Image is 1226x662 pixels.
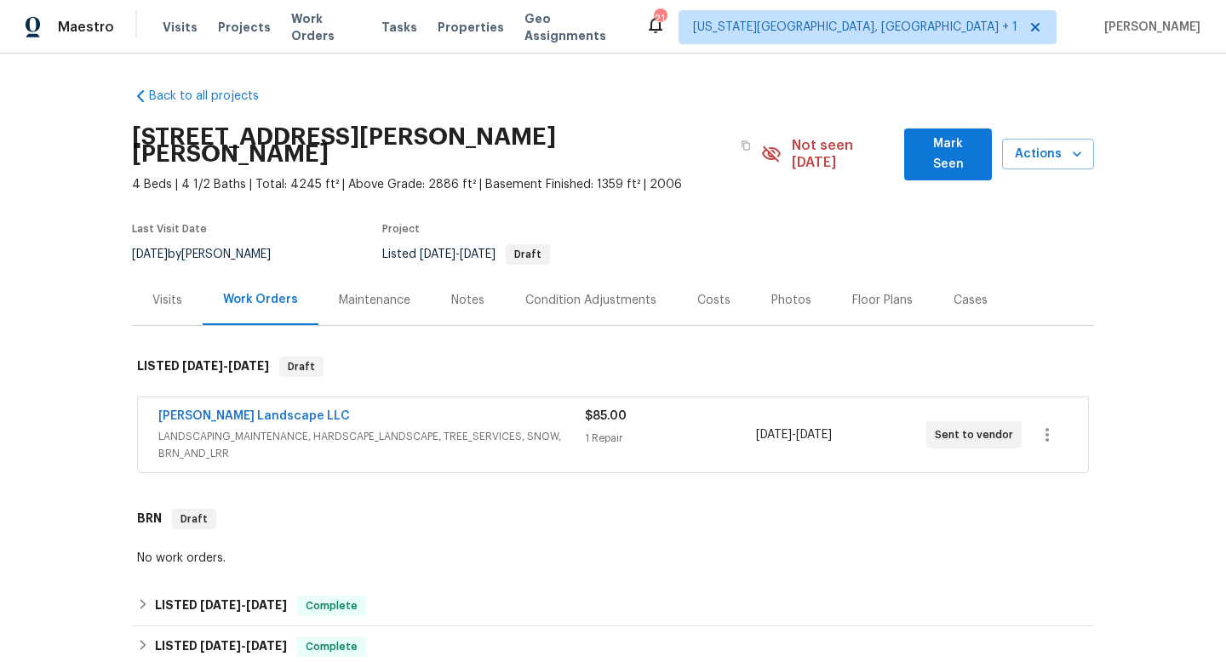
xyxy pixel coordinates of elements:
span: Draft [174,511,215,528]
span: Project [382,224,420,234]
div: LISTED [DATE]-[DATE]Complete [132,585,1094,626]
h6: LISTED [155,596,287,616]
button: Copy Address [730,130,761,161]
span: [DATE] [200,640,241,652]
span: [DATE] [182,360,223,372]
a: [PERSON_NAME] Landscape LLC [158,410,350,422]
span: Geo Assignments [524,10,625,44]
div: Condition Adjustments [525,292,656,309]
span: Complete [299,597,364,614]
h6: BRN [137,509,162,529]
span: - [200,599,287,611]
div: Maintenance [339,292,410,309]
span: Actions [1016,144,1080,165]
div: Cases [954,292,988,309]
span: Sent to vendor [935,426,1020,443]
span: Properties [438,19,504,36]
span: Tasks [381,21,417,33]
span: Work Orders [291,10,361,44]
span: Not seen [DATE] [792,137,895,171]
h6: LISTED [155,636,287,657]
span: Maestro [58,19,114,36]
span: [PERSON_NAME] [1097,19,1200,36]
span: [US_STATE][GEOGRAPHIC_DATA], [GEOGRAPHIC_DATA] + 1 [693,19,1017,36]
div: Visits [152,292,182,309]
span: - [420,248,496,260]
span: [DATE] [200,599,241,611]
span: $85.00 [585,410,627,422]
a: Back to all projects [132,88,295,105]
span: [DATE] [796,429,832,441]
span: Visits [163,19,198,36]
span: [DATE] [756,429,792,441]
div: No work orders. [137,550,1089,567]
span: Last Visit Date [132,224,207,234]
span: [DATE] [228,360,269,372]
h6: LISTED [137,357,269,377]
span: LANDSCAPING_MAINTENANCE, HARDSCAPE_LANDSCAPE, TREE_SERVICES, SNOW, BRN_AND_LRR [158,428,585,462]
button: Actions [1002,139,1094,170]
div: Costs [697,292,730,309]
div: 21 [654,10,666,27]
span: Draft [281,358,322,375]
span: [DATE] [420,248,455,260]
div: by [PERSON_NAME] [132,244,291,265]
div: BRN Draft [132,492,1094,546]
span: Draft [507,249,548,260]
span: [DATE] [246,640,287,652]
span: - [200,640,287,652]
span: [DATE] [246,599,287,611]
div: Notes [451,292,484,309]
span: [DATE] [460,248,496,260]
span: - [182,360,269,372]
span: Complete [299,638,364,655]
span: [DATE] [132,248,168,260]
div: LISTED [DATE]-[DATE]Draft [132,340,1094,394]
span: Listed [382,248,550,260]
div: Work Orders [223,291,298,308]
h2: [STREET_ADDRESS][PERSON_NAME][PERSON_NAME] [132,128,730,163]
button: Mark Seen [904,128,992,180]
span: 4 Beds | 4 1/2 Baths | Total: 4245 ft² | Above Grade: 2886 ft² | Basement Finished: 1359 ft² | 2006 [132,176,761,193]
span: Projects [218,19,271,36]
span: Mark Seen [918,134,978,175]
div: Floor Plans [852,292,913,309]
div: Photos [771,292,811,309]
div: 1 Repair [585,430,755,447]
span: - [756,426,832,443]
